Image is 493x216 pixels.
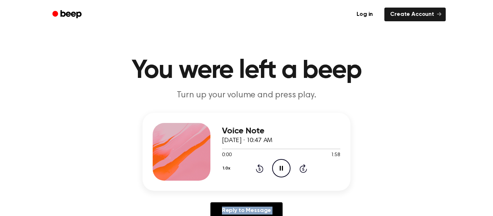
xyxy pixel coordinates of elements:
[222,151,231,159] span: 0:00
[222,137,272,144] span: [DATE] · 10:47 AM
[108,89,385,101] p: Turn up your volume and press play.
[222,126,340,136] h3: Voice Note
[349,6,380,23] a: Log in
[222,162,233,175] button: 1.0x
[384,8,446,21] a: Create Account
[47,8,88,22] a: Beep
[331,151,340,159] span: 1:58
[62,58,431,84] h1: You were left a beep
